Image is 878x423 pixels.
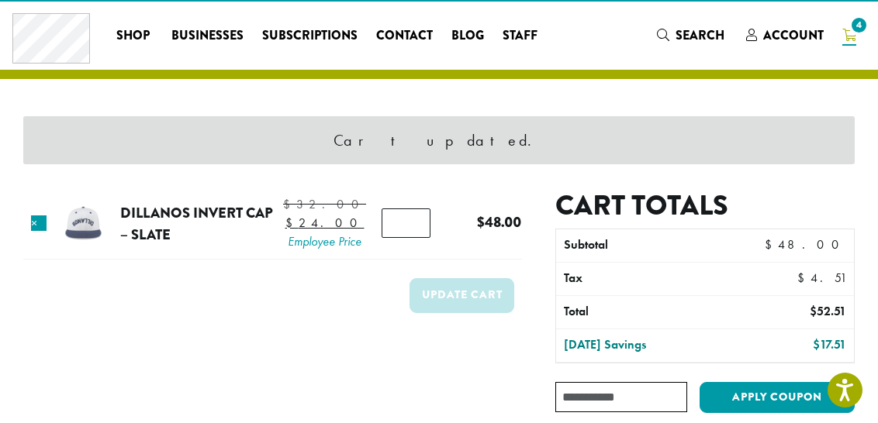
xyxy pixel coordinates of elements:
[285,215,299,231] span: $
[107,23,162,48] a: Shop
[556,296,735,328] th: Total
[700,382,855,414] button: Apply coupon
[23,116,855,164] div: Cart updated.
[262,26,358,46] span: Subscriptions
[763,26,824,44] span: Account
[31,215,47,231] a: Remove this item
[676,26,724,44] span: Search
[555,189,855,222] h2: Cart totals
[58,198,109,249] img: Dillanos Invert Cap - Slate
[556,329,735,362] th: [DATE] Savings
[171,26,244,46] span: Businesses
[648,22,737,48] a: Search
[283,196,296,212] span: $
[120,202,273,245] a: Dillanos Invert Cap – Slate
[410,278,514,313] button: Update cart
[477,211,485,232] span: $
[503,26,538,46] span: Staff
[813,336,846,352] bdi: 17.51
[283,232,366,251] span: Employee Price
[810,303,817,319] span: $
[283,196,366,212] bdi: 32.00
[556,229,735,262] th: Subtotal
[376,26,433,46] span: Contact
[810,303,846,319] bdi: 52.51
[765,236,778,253] span: $
[813,336,820,352] span: $
[797,270,846,286] bdi: 4.51
[765,236,846,253] bdi: 48.00
[556,263,767,295] th: Tax
[382,208,430,238] input: Product quantity
[493,23,550,48] a: Staff
[451,26,484,46] span: Blog
[797,270,811,286] span: $
[849,15,869,36] span: 4
[477,211,521,232] bdi: 48.00
[285,215,365,231] bdi: 24.00
[116,26,150,46] span: Shop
